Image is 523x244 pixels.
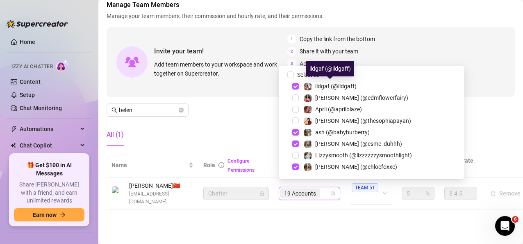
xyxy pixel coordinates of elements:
[33,212,57,218] span: Earn now
[292,106,299,113] span: Select tree node
[315,94,408,101] span: [PERSON_NAME] (@edmflowerfairy)
[284,189,316,198] span: 19 Accounts
[129,190,193,206] span: [EMAIL_ADDRESS][DOMAIN_NAME]
[512,216,518,223] span: 6
[14,181,84,205] span: Share [PERSON_NAME] with a friend, and earn unlimited rewards
[315,83,357,90] span: ildgaf (@ildgaff)
[111,107,117,113] span: search
[315,117,411,124] span: [PERSON_NAME] (@thesophiapayan)
[60,212,66,218] span: arrow-right
[11,143,16,148] img: Chat Copilot
[20,78,41,85] a: Content
[292,94,299,101] span: Select tree node
[280,189,320,198] span: 19 Accounts
[306,61,354,76] div: ildgaf (@ildgaff)
[292,163,299,170] span: Select tree node
[111,161,187,170] span: Name
[315,140,402,147] span: [PERSON_NAME] (@esme_duhhh)
[7,20,68,28] img: logo-BBDzfeDw.svg
[352,183,378,192] span: TEAM 51
[300,35,375,44] span: Copy the link from the bottom
[304,129,312,136] img: ash (@babyburberry)
[259,191,264,196] span: lock
[287,59,296,68] span: 3
[304,83,312,90] img: ildgaf (@ildgaff)
[300,47,358,56] span: Share it with your team
[208,187,264,200] span: Chatter
[20,105,62,111] a: Chat Monitoring
[294,70,323,79] span: Select all
[154,46,287,56] span: Invite your team!
[304,106,312,113] img: April (@aprilblaze)
[304,163,312,171] img: Chloe (@chloefoxxe)
[315,129,370,136] span: ash (@babyburberry)
[129,181,193,190] span: [PERSON_NAME] 🇨🇳
[292,152,299,159] span: Select tree node
[287,35,296,44] span: 1
[20,39,35,45] a: Home
[495,216,515,236] iframe: Intercom live chat
[304,117,312,125] img: Sophia (@thesophiapayan)
[107,12,515,21] span: Manage your team members, their commission and hourly rate, and their permissions.
[112,186,125,200] img: Lyn Belen
[14,208,84,221] button: Earn nowarrow-right
[119,106,177,115] input: Search members
[304,140,312,148] img: Esmeralda (@esme_duhhh)
[20,122,78,136] span: Automations
[107,130,124,140] div: All (1)
[11,63,53,71] span: Izzy AI Chatter
[20,92,35,98] a: Setup
[14,161,84,177] span: 🎁 Get $100 in AI Messages
[304,152,312,159] img: Lizzysmooth (@lizzzzzzysmoothlight)
[315,152,412,159] span: Lizzysmooth (@lizzzzzzysmoothlight)
[179,108,184,113] button: close-circle
[292,140,299,147] span: Select tree node
[331,191,336,196] span: team
[154,60,284,78] span: Add team members to your workspace and work together on Supercreator.
[227,158,255,173] a: Configure Permissions
[315,163,397,170] span: [PERSON_NAME] (@chloefoxxe)
[203,162,215,168] span: Role
[218,162,224,168] span: info-circle
[292,83,299,90] span: Select tree node
[315,106,362,113] span: April (@aprilblaze)
[287,47,296,56] span: 2
[11,126,17,132] span: thunderbolt
[292,117,299,124] span: Select tree node
[304,94,312,102] img: Aaliyah (@edmflowerfairy)
[56,60,69,71] img: AI Chatter
[300,59,354,68] span: Approve their request
[292,129,299,136] span: Select tree node
[107,153,198,178] th: Name
[20,139,78,152] span: Chat Copilot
